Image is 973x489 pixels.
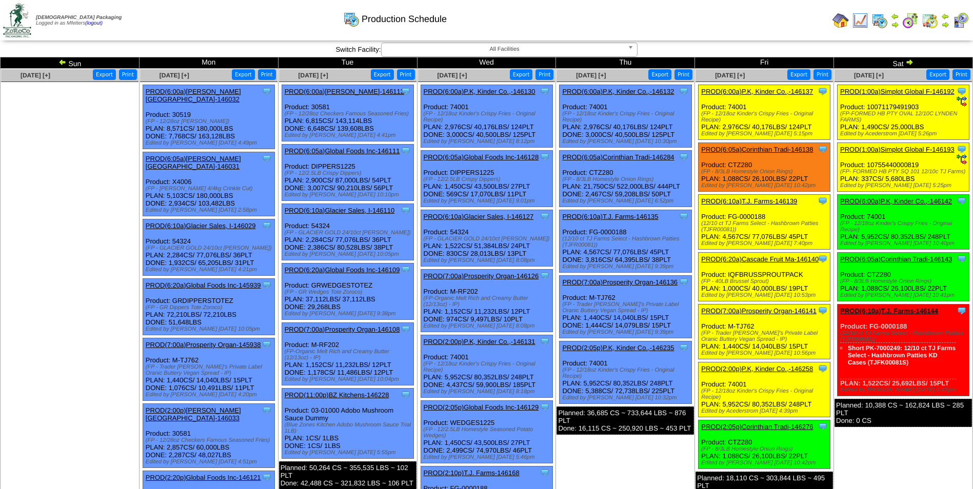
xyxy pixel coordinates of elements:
[562,198,691,204] div: Edited by [PERSON_NAME] [DATE] 6:52pm
[818,305,828,316] img: Tooltip
[278,57,417,69] td: Tue
[957,154,967,165] img: ediSmall.gif
[1,57,140,69] td: Sun
[424,389,552,395] div: Edited by [PERSON_NAME] [DATE] 8:18pm
[146,392,274,398] div: Edited by [PERSON_NAME] [DATE] 4:20pm
[401,264,411,275] img: Tooltip
[424,469,520,477] a: PROD(2:10p)T.J. Farms-146168
[840,88,955,95] a: PROD(1:00a)Simplot Global F-146192
[679,152,689,162] img: Tooltip
[146,186,274,192] div: (FP - [PERSON_NAME] 4/4kg Crinkle Cut)
[838,143,969,192] div: Product: 10755440000819 PLAN: 337CS / 5,680LBS
[401,390,411,400] img: Tooltip
[421,85,552,148] div: Product: 74001 PLAN: 2,976CS / 40,176LBS / 124PLT DONE: 3,000CS / 40,500LBS / 125PLT
[282,263,413,320] div: Product: GRWEDGESTOTEZ PLAN: 37,112LBS / 37,112LBS DONE: 29,268LBS
[818,144,828,154] img: Tooltip
[146,304,274,311] div: (FP - GR Dippers Tote Zoroco)
[21,72,50,79] span: [DATE] [+]
[701,240,830,247] div: Edited by [PERSON_NAME] [DATE] 7:40pm
[424,257,552,263] div: Edited by [PERSON_NAME] [DATE] 8:08pm
[397,69,415,80] button: Print
[840,220,969,233] div: (FP - 12/18oz Kinder's Crispy Fries - Original Recipe)
[143,219,274,276] div: Product: 54324 PLAN: 2,284CS / 77,076LBS / 36PLT DONE: 1,932CS / 65,205LBS / 31PLT
[838,85,969,140] div: Product: 10071179491903 PLAN: 1,490CS / 25,000LBS
[562,329,691,335] div: Edited by [PERSON_NAME] [DATE] 9:39pm
[285,376,413,382] div: Edited by [PERSON_NAME] [DATE] 10:04pm
[701,408,830,414] div: Edited by Acederstrom [DATE] 4:39pm
[840,182,969,189] div: Edited by [PERSON_NAME] [DATE] 5:25pm
[834,57,973,69] td: Sat
[562,278,678,286] a: PROD(7:00a)Prosperity Organ-146136
[679,277,689,287] img: Tooltip
[952,69,970,80] button: Print
[285,147,400,155] a: PROD(6:05a)Global Foods Inc-146111
[562,301,691,314] div: (FP - Trader [PERSON_NAME]'s Private Label Oranic Buttery Vegan Spread - IP)
[285,391,389,399] a: PROD(11:00p)BZ Kitchens-146228
[139,57,278,69] td: Mon
[852,12,868,29] img: line_graph.gif
[262,153,272,164] img: Tooltip
[840,278,969,284] div: (FP - 8/3LB Homestyle Onion Rings)
[424,426,552,439] div: (FP - 12/2.5LB Homestyle Seasoned Potato Wedges)
[386,43,624,55] span: All Facilities
[840,146,955,153] a: PROD(1:00a)Simplot Global F-146193
[562,344,674,352] a: PROD(2:05p)P.K, Kinder Co.,-146235
[424,138,552,145] div: Edited by [PERSON_NAME] [DATE] 8:12pm
[285,230,413,236] div: (FP - GLACIER GOLD 24/10ct [PERSON_NAME])
[891,12,899,21] img: arrowleft.gif
[540,271,550,281] img: Tooltip
[540,211,550,221] img: Tooltip
[818,86,828,96] img: Tooltip
[813,69,831,80] button: Print
[143,279,274,335] div: Product: GRDIPPERSTOTEZ PLAN: 72,210LBS / 72,210LBS DONE: 51,648LBS
[560,276,691,338] div: Product: M-TJ762 PLAN: 1,440CS / 14,040LBS / 15PLT DONE: 1,444CS / 14,079LBS / 15PLT
[840,330,969,342] div: (12/10 ct TJ Farms Select - Hashbrown Patties (TJFR00081))
[562,213,658,220] a: PROD(6:10a)T.J. Farms-146135
[146,406,241,422] a: PROD(2:00p)[PERSON_NAME][GEOGRAPHIC_DATA]-146033
[701,197,797,205] a: PROD(6:10a)T.J. Farms-146139
[871,12,888,29] img: calendarprod.gif
[818,363,828,374] img: Tooltip
[560,210,691,273] div: Product: FG-0000188 PLAN: 4,567CS / 77,076LBS / 45PLT DONE: 3,816CS / 64,395LBS / 38PLT
[424,338,535,345] a: PROD(2:00p)P.K, Kinder Co.,-146131
[701,182,830,189] div: Edited by [PERSON_NAME] [DATE] 10:42pm
[282,85,413,141] div: Product: 30581 PLAN: 6,815CS / 143,114LBS DONE: 6,648CS / 139,608LBS
[421,270,552,332] div: Product: M-RF202 PLAN: 1,152CS / 11,232LBS / 12PLT DONE: 974CS / 9,497LBS / 10PLT
[401,86,411,96] img: Tooltip
[232,69,255,80] button: Export
[146,267,274,273] div: Edited by [PERSON_NAME] [DATE] 4:21pm
[701,388,830,400] div: (FP - 12/18oz Kinder's Crispy Fries - Original Recipe)
[562,138,691,145] div: Edited by [PERSON_NAME] [DATE] 10:30pm
[143,404,274,468] div: Product: 30581 PLAN: 2,857CS / 60,000LBS DONE: 2,287CS / 48,027LBS
[957,144,967,154] img: Tooltip
[838,253,969,301] div: Product: CTZ280 PLAN: 1,088CS / 26,100LBS / 22PLT
[840,197,952,205] a: PROD(6:00a)P.K, Kinder Co.,-146142
[262,472,272,482] img: Tooltip
[922,12,938,29] img: calendarinout.gif
[160,72,189,79] a: [DATE] [+]
[285,192,413,198] div: Edited by [PERSON_NAME] [DATE] 10:10pm
[146,364,274,376] div: (FP - Trader [PERSON_NAME]'s Private Label Oranic Buttery Vegan Spread - IP)
[282,204,413,260] div: Product: 54324 PLAN: 2,284CS / 77,076LBS / 36PLT DONE: 2,386CS / 80,528LBS / 38PLT
[562,395,691,401] div: Edited by [PERSON_NAME] [DATE] 10:32pm
[701,460,830,466] div: Edited by [PERSON_NAME] [DATE] 10:42pm
[401,324,411,334] img: Tooltip
[119,69,137,80] button: Print
[957,96,967,107] img: ediSmall.gif
[143,152,274,216] div: Product: X4006 PLAN: 5,103CS / 180,000LBS DONE: 2,934CS / 103,482LBS
[701,88,813,95] a: PROD(6:00a)P.K, Kinder Co.,-146137
[424,213,534,220] a: PROD(6:10a)Glacier Sales, I-146127
[146,118,274,125] div: (FP - 12/28oz [PERSON_NAME])
[424,88,535,95] a: PROD(6:00a)P.K, Kinder Co.,-146130
[840,131,969,137] div: Edited by Acederstrom [DATE] 5:26pm
[262,86,272,96] img: Tooltip
[957,86,967,96] img: Tooltip
[146,437,274,443] div: (FP - 12/28oz Checkers Famous Seasoned Fries)
[146,155,241,170] a: PROD(6:05a)[PERSON_NAME][GEOGRAPHIC_DATA]-146031
[840,255,952,263] a: PROD(6:05a)Corinthian Tradi-146143
[840,111,969,123] div: (FP-FORMED HB PTY OVAL 12/10C LYNDEN FARMS)
[424,454,552,460] div: Edited by [PERSON_NAME] [DATE] 5:46pm
[285,289,413,295] div: (FP - GR Wedges Tote Zoroco)
[699,362,830,417] div: Product: 74001 PLAN: 5,952CS / 80,352LBS / 248PLT
[146,459,274,465] div: Edited by [PERSON_NAME] [DATE] 4:51pm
